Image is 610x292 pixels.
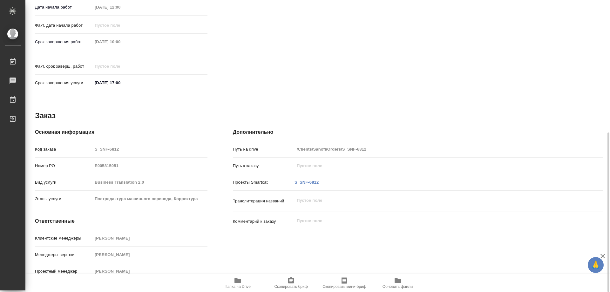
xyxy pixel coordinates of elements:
[295,180,319,185] a: S_SNF-6812
[35,163,92,169] p: Номер РО
[371,274,424,292] button: Обновить файлы
[590,258,601,272] span: 🙏
[233,198,295,204] p: Транслитерация названий
[92,161,207,170] input: Пустое поле
[92,178,207,187] input: Пустое поле
[318,274,371,292] button: Скопировать мини-бриф
[92,78,148,87] input: ✎ Введи что-нибудь
[383,284,413,289] span: Обновить файлы
[35,235,92,241] p: Клиентские менеджеры
[211,274,264,292] button: Папка на Drive
[92,250,207,259] input: Пустое поле
[35,146,92,153] p: Код заказа
[35,22,92,29] p: Факт. дата начала работ
[233,218,295,225] p: Комментарий к заказу
[92,37,148,46] input: Пустое поле
[295,145,572,154] input: Пустое поле
[92,62,148,71] input: Пустое поле
[233,163,295,169] p: Путь к заказу
[92,21,148,30] input: Пустое поле
[233,146,295,153] p: Путь на drive
[233,179,295,186] p: Проекты Smartcat
[35,63,92,70] p: Факт. срок заверш. работ
[35,179,92,186] p: Вид услуги
[233,128,603,136] h4: Дополнительно
[322,284,366,289] span: Скопировать мини-бриф
[295,161,572,170] input: Пустое поле
[35,128,207,136] h4: Основная информация
[274,284,308,289] span: Скопировать бриф
[35,252,92,258] p: Менеджеры верстки
[35,217,207,225] h4: Ответственные
[35,268,92,275] p: Проектный менеджер
[35,4,92,10] p: Дата начала работ
[225,284,251,289] span: Папка на Drive
[35,80,92,86] p: Срок завершения услуги
[92,3,148,12] input: Пустое поле
[92,234,207,243] input: Пустое поле
[35,196,92,202] p: Этапы услуги
[92,194,207,203] input: Пустое поле
[92,267,207,276] input: Пустое поле
[264,274,318,292] button: Скопировать бриф
[35,111,56,121] h2: Заказ
[92,145,207,154] input: Пустое поле
[588,257,604,273] button: 🙏
[35,39,92,45] p: Срок завершения работ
